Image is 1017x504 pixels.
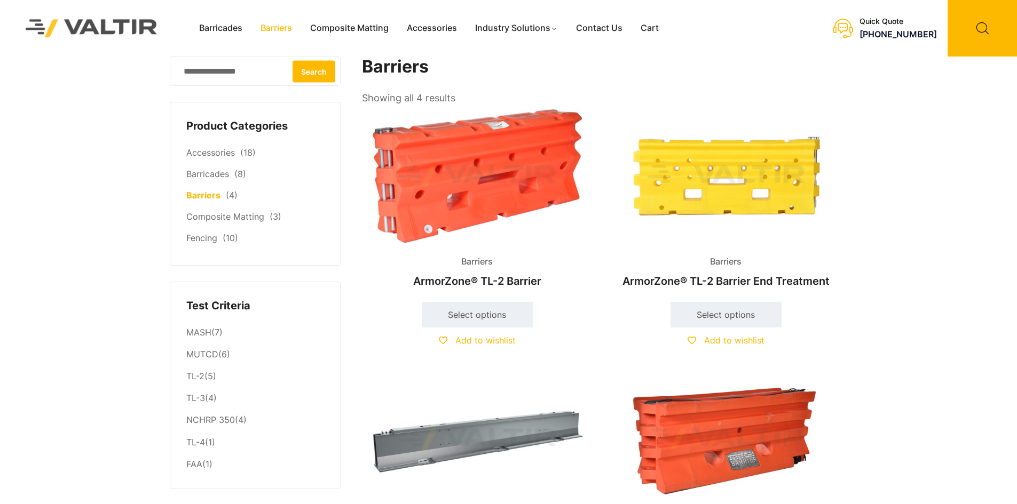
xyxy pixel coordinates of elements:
span: (4) [226,190,238,201]
a: Select options for “ArmorZone® TL-2 Barrier” [422,302,533,327]
h2: ArmorZone® TL-2 Barrier End Treatment [611,269,841,293]
a: Contact Us [567,20,632,36]
span: Add to wishlist [704,335,764,346]
a: NCHRP 350 [186,414,235,425]
li: (4) [186,388,324,410]
li: (4) [186,410,324,431]
a: Industry Solutions [466,20,567,36]
div: Quick Quote [860,17,937,26]
a: MASH [186,327,211,338]
a: Accessories [186,147,235,158]
span: (18) [240,147,256,158]
span: (10) [223,233,238,243]
h1: Barriers [362,57,842,77]
a: TL-2 [186,371,204,381]
li: (7) [186,322,324,343]
span: (8) [234,169,246,179]
li: (5) [186,366,324,388]
a: Fencing [186,233,217,243]
a: Cart [632,20,668,36]
span: Barriers [702,254,750,270]
h4: Product Categories [186,118,324,134]
a: Composite Matting [301,20,398,36]
li: (1) [186,431,324,453]
a: Barriers [186,190,220,201]
li: (1) [186,453,324,473]
span: (3) [270,211,281,222]
li: (6) [186,344,324,366]
a: TL-4 [186,437,205,447]
a: BarriersArmorZone® TL-2 Barrier [362,107,593,293]
a: Select options for “ArmorZone® TL-2 Barrier End Treatment” [671,302,782,327]
a: Barricades [186,169,229,179]
a: Composite Matting [186,211,264,222]
a: Add to wishlist [688,335,764,346]
a: BarriersArmorZone® TL-2 Barrier End Treatment [611,107,841,293]
span: Add to wishlist [455,335,516,346]
a: Add to wishlist [439,335,516,346]
a: [PHONE_NUMBER] [860,29,937,39]
a: Accessories [398,20,466,36]
h4: Test Criteria [186,298,324,314]
a: FAA [186,459,202,469]
img: Valtir Rentals [12,5,171,51]
a: Barricades [190,20,251,36]
p: Showing all 4 results [362,89,455,107]
button: Search [293,60,335,82]
h2: ArmorZone® TL-2 Barrier [362,269,593,293]
a: MUTCD [186,349,218,359]
span: Barriers [453,254,501,270]
a: Barriers [251,20,301,36]
a: TL-3 [186,393,205,403]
